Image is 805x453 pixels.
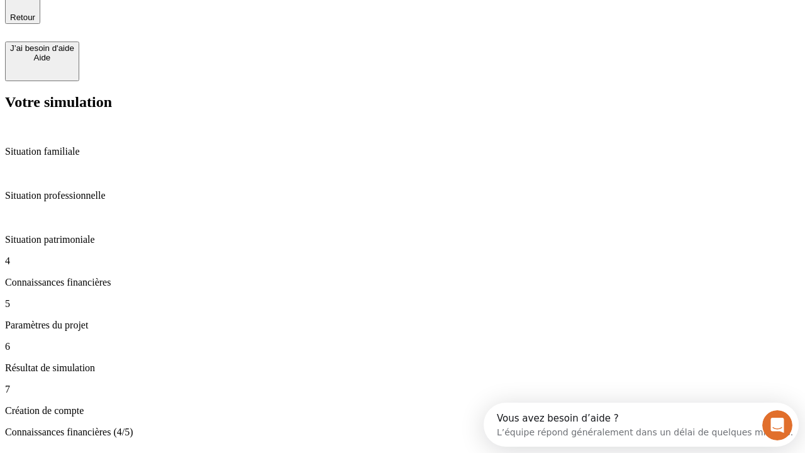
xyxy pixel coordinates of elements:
p: 6 [5,341,800,352]
p: Paramètres du projet [5,320,800,331]
iframe: Intercom live chat [762,410,792,440]
div: J’ai besoin d'aide [10,43,74,53]
p: Connaissances financières (4/5) [5,427,800,438]
h2: Votre simulation [5,94,800,111]
p: 4 [5,255,800,267]
p: 5 [5,298,800,310]
iframe: Intercom live chat discovery launcher [484,403,799,447]
button: J’ai besoin d'aideAide [5,42,79,81]
span: Retour [10,13,35,22]
div: Aide [10,53,74,62]
p: Création de compte [5,405,800,417]
p: Résultat de simulation [5,362,800,374]
div: L’équipe répond généralement dans un délai de quelques minutes. [13,21,309,34]
p: 7 [5,384,800,395]
div: Vous avez besoin d’aide ? [13,11,309,21]
p: Situation professionnelle [5,190,800,201]
p: Situation familiale [5,146,800,157]
p: Situation patrimoniale [5,234,800,245]
p: Connaissances financières [5,277,800,288]
div: Ouvrir le Messenger Intercom [5,5,347,40]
